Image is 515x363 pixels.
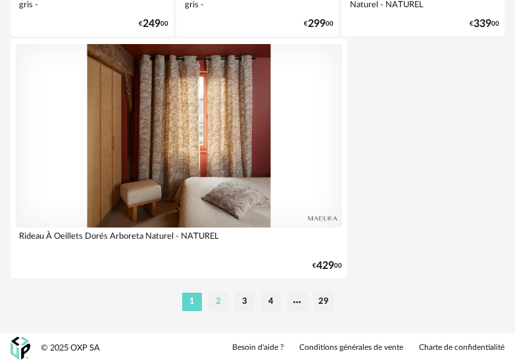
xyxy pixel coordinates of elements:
li: 2 [208,293,228,311]
div: © 2025 OXP SA [41,343,100,354]
img: OXP [11,337,30,360]
span: 249 [143,20,160,28]
li: 3 [235,293,255,311]
span: 339 [474,20,491,28]
span: 299 [308,20,326,28]
a: Charte de confidentialité [419,343,504,353]
a: Rideau À Oeillets Dorés Arboreta Naturel - NATUREL €42900 [11,39,347,278]
a: Conditions générales de vente [299,343,403,353]
span: 429 [316,262,334,270]
li: 1 [182,293,202,311]
a: Besoin d'aide ? [232,343,283,353]
div: € 00 [139,20,168,28]
div: € 00 [470,20,499,28]
div: € 00 [312,262,342,270]
li: 4 [261,293,281,311]
div: Rideau À Oeillets Dorés Arboreta Naturel - NATUREL [16,228,342,254]
div: € 00 [304,20,333,28]
li: 29 [314,293,333,311]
